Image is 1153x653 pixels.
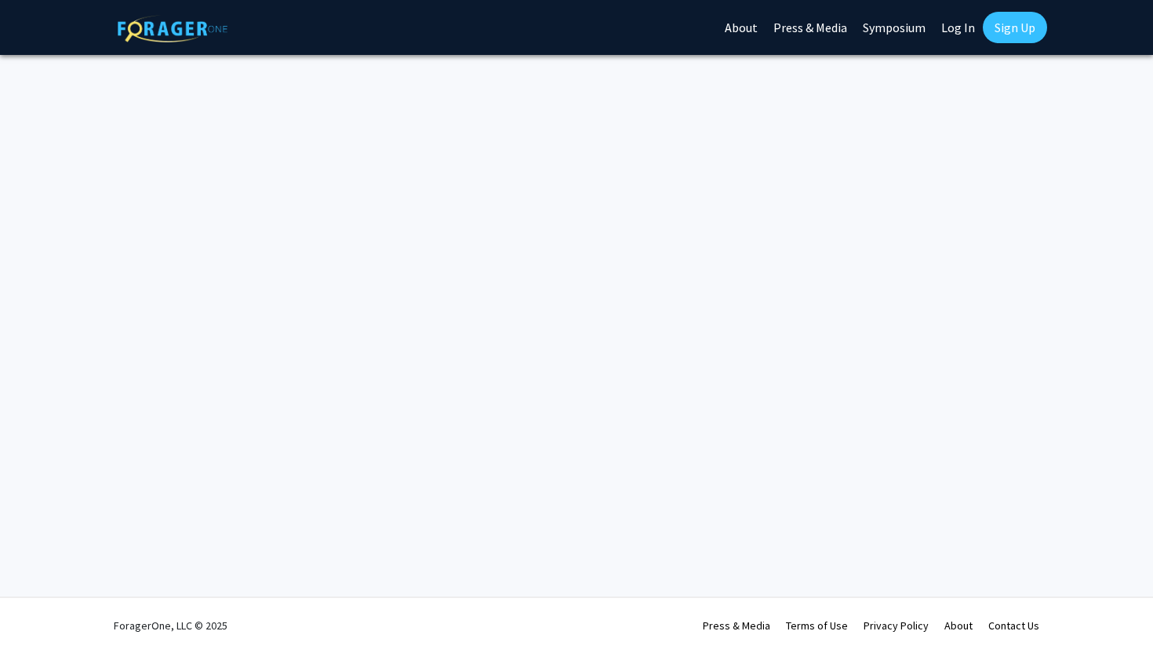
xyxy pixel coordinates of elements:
a: Press & Media [703,618,770,633]
a: Privacy Policy [864,618,929,633]
div: ForagerOne, LLC © 2025 [114,598,227,653]
a: About [944,618,973,633]
img: ForagerOne Logo [118,15,227,42]
a: Terms of Use [786,618,848,633]
a: Sign Up [983,12,1047,43]
a: Contact Us [988,618,1039,633]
